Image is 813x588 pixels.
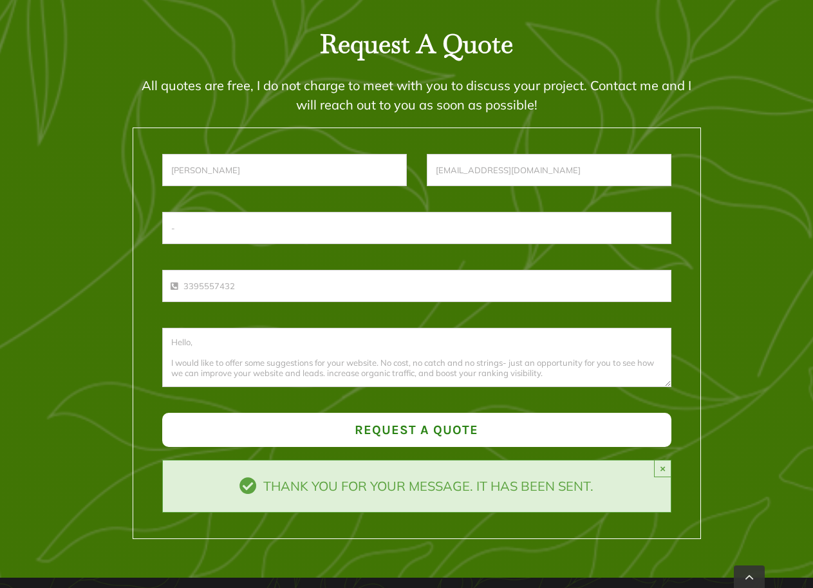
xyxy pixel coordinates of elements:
[320,27,513,61] strong: Request A Quote
[162,413,671,447] button: Request a Quote
[162,270,671,302] input: Only numbers and phone characters are accepted.
[162,212,671,244] input: Address
[654,460,671,477] button: Close
[133,76,701,115] p: All quotes are free, I do not charge to meet with you to discuss your project. Contact me and I w...
[162,154,407,186] input: Name*
[263,478,593,494] span: Thank you for your message. It has been sent.
[355,422,478,437] span: Request a Quote
[427,154,671,186] input: Email*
